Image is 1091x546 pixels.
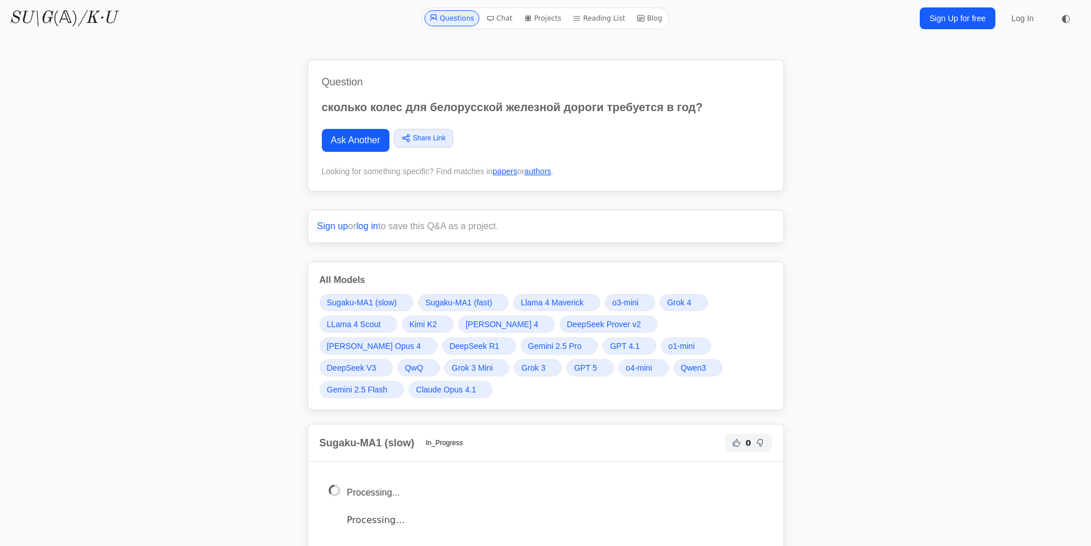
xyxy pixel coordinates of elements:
a: Claude Opus 4.1 [408,381,493,398]
a: Qwen3 [673,359,723,376]
span: Sugaku-MA1 (slow) [327,297,397,308]
a: Kimi K2 [402,316,454,333]
span: Llama 4 Maverick [521,297,584,308]
p: Processing… [347,512,763,528]
a: Grok 3 Mini [444,359,510,376]
i: /K·U [78,10,116,27]
a: Ask Another [322,129,389,152]
a: DeepSeek Prover v2 [560,316,657,333]
span: o1-mini [668,340,695,352]
a: QwQ [397,359,440,376]
span: Processing... [347,488,400,497]
span: GPT 5 [574,362,597,374]
span: DeepSeek R1 [450,340,499,352]
span: Share Link [413,133,446,143]
button: Helpful [730,436,743,450]
span: Claude Opus 4.1 [416,384,476,395]
a: GPT 4.1 [602,337,656,355]
span: QwQ [405,362,423,374]
span: Qwen3 [681,362,706,374]
button: ◐ [1054,7,1077,30]
button: Not Helpful [754,436,767,450]
a: o3-mini [605,294,655,311]
h2: Sugaku-MA1 (slow) [320,435,415,451]
p: сколько колес для белорусской железной дороги требуется в год? [322,99,770,115]
a: Projects [519,10,566,26]
a: Log In [1005,8,1041,29]
h3: All Models [320,273,772,287]
a: papers [493,167,517,176]
a: Gemini 2.5 Flash [320,381,404,398]
a: Questions [424,10,479,26]
a: Sign Up for free [920,7,995,29]
a: DeepSeek R1 [442,337,516,355]
a: SU\G(𝔸)/K·U [9,8,116,29]
a: Llama 4 Maverick [513,294,600,311]
span: Gemini 2.5 Flash [327,384,388,395]
a: o4-mini [619,359,669,376]
span: LLama 4 Scout [327,319,381,330]
span: Kimi K2 [409,319,437,330]
span: Grok 3 Mini [452,362,493,374]
h1: Question [322,74,770,90]
span: Grok 4 [667,297,691,308]
a: GPT 5 [566,359,613,376]
span: DeepSeek V3 [327,362,376,374]
a: Chat [482,10,517,26]
span: o4-mini [626,362,652,374]
span: DeepSeek Prover v2 [567,319,641,330]
div: Looking for something specific? Find matches in or . [322,166,770,177]
a: Gemini 2.5 Pro [521,337,598,355]
span: Sugaku-MA1 (fast) [426,297,493,308]
i: SU\G [9,10,53,27]
a: DeepSeek V3 [320,359,393,376]
a: LLama 4 Scout [320,316,397,333]
a: Grok 3 [514,359,562,376]
span: In_Progress [419,436,470,450]
span: o3-mini [612,297,639,308]
a: Blog [632,10,667,26]
span: GPT 4.1 [610,340,640,352]
a: Sign up [317,221,348,231]
a: log in [356,221,378,231]
a: Sugaku-MA1 (fast) [418,294,509,311]
span: ◐ [1061,13,1070,23]
a: Sugaku-MA1 (slow) [320,294,413,311]
a: authors [525,167,552,176]
a: [PERSON_NAME] 4 [458,316,555,333]
a: Grok 4 [660,294,708,311]
a: Reading List [568,10,630,26]
p: or to save this Q&A as a project. [317,219,774,233]
span: Gemini 2.5 Pro [528,340,581,352]
span: [PERSON_NAME] Opus 4 [327,340,421,352]
span: 0 [746,437,751,449]
a: [PERSON_NAME] Opus 4 [320,337,438,355]
span: [PERSON_NAME] 4 [466,319,538,330]
a: o1-mini [661,337,711,355]
span: Grok 3 [521,362,545,374]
